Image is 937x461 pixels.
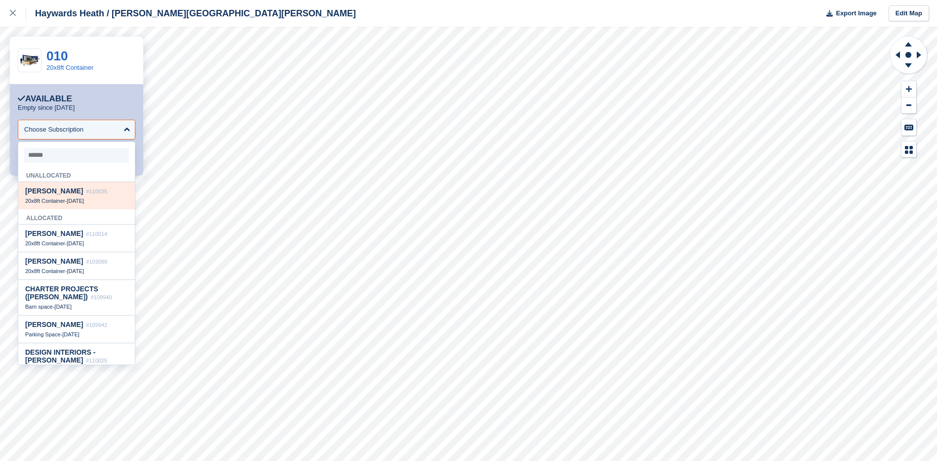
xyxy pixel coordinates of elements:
span: #110025 [86,358,107,364]
div: Available [18,94,72,104]
div: Unallocated [18,167,135,182]
a: 010 [46,48,68,63]
span: [PERSON_NAME] [25,230,83,237]
p: Empty since [DATE] [18,104,75,112]
div: Choose Subscription [24,125,83,135]
span: #109942 [86,322,107,328]
div: Haywards Heath / [PERSON_NAME][GEOGRAPHIC_DATA][PERSON_NAME] [26,7,356,19]
div: Allocated [18,209,135,225]
span: #103089 [86,259,107,265]
a: Edit Map [889,5,929,22]
a: 20x8ft Container [46,64,93,71]
span: #109940 [91,294,112,300]
span: [DATE] [67,198,84,204]
div: - [25,268,128,275]
span: 20x8ft Container [25,268,65,274]
span: [DATE] [54,304,72,310]
span: [PERSON_NAME] [25,257,83,265]
span: CHARTER PROJECTS ([PERSON_NAME]) [25,285,98,301]
span: 20x8ft Container [25,198,65,204]
button: Zoom Out [901,97,916,114]
span: Parking Space [25,331,61,337]
span: [DATE] [67,240,84,246]
button: Zoom In [901,81,916,97]
span: Barn space [25,304,53,310]
button: Export Image [820,5,877,22]
span: #110035 [86,188,107,194]
span: DESIGN INTERIORS - [PERSON_NAME] [25,348,95,364]
button: Map Legend [901,141,916,158]
span: Export Image [836,8,876,18]
button: Keyboard Shortcuts [901,119,916,136]
span: #110014 [86,231,107,237]
span: [DATE] [62,331,80,337]
div: - [25,303,128,310]
span: [DATE] [67,268,84,274]
img: 20-ft-container%20(5).jpg [18,52,41,69]
div: - [25,331,128,338]
div: - [25,197,128,204]
div: - [25,240,128,247]
span: [PERSON_NAME] [25,321,83,328]
span: 20x8ft Container [25,240,65,246]
span: [PERSON_NAME] [25,187,83,195]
